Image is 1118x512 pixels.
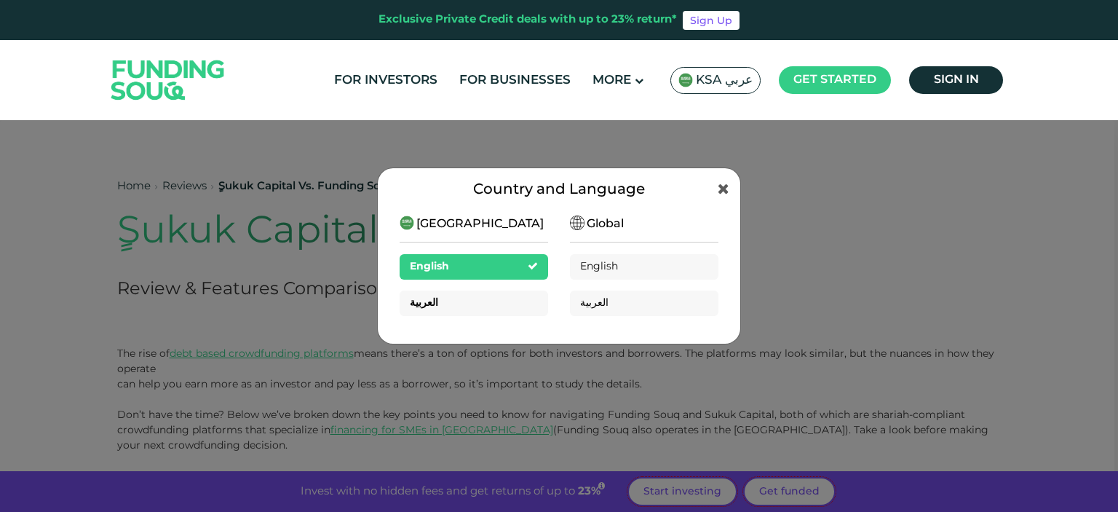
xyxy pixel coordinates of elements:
span: العربية [410,298,438,308]
span: العربية [580,298,608,308]
img: Logo [97,43,239,117]
img: SA Flag [400,216,414,230]
span: Sign in [934,74,979,85]
a: For Investors [330,68,441,92]
img: SA Flag [678,73,693,87]
div: Exclusive Private Credit deals with up to 23% return* [378,12,677,28]
span: [GEOGRAPHIC_DATA] [416,216,544,233]
span: English [580,261,618,272]
a: Sign in [909,66,1003,94]
span: English [410,261,449,272]
span: KSA عربي [696,72,753,89]
img: SA Flag [570,216,584,230]
a: Sign Up [683,11,740,30]
div: Country and Language [400,179,718,201]
a: For Businesses [456,68,574,92]
span: Global [587,216,624,233]
span: More [592,74,631,87]
span: Get started [793,74,876,85]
